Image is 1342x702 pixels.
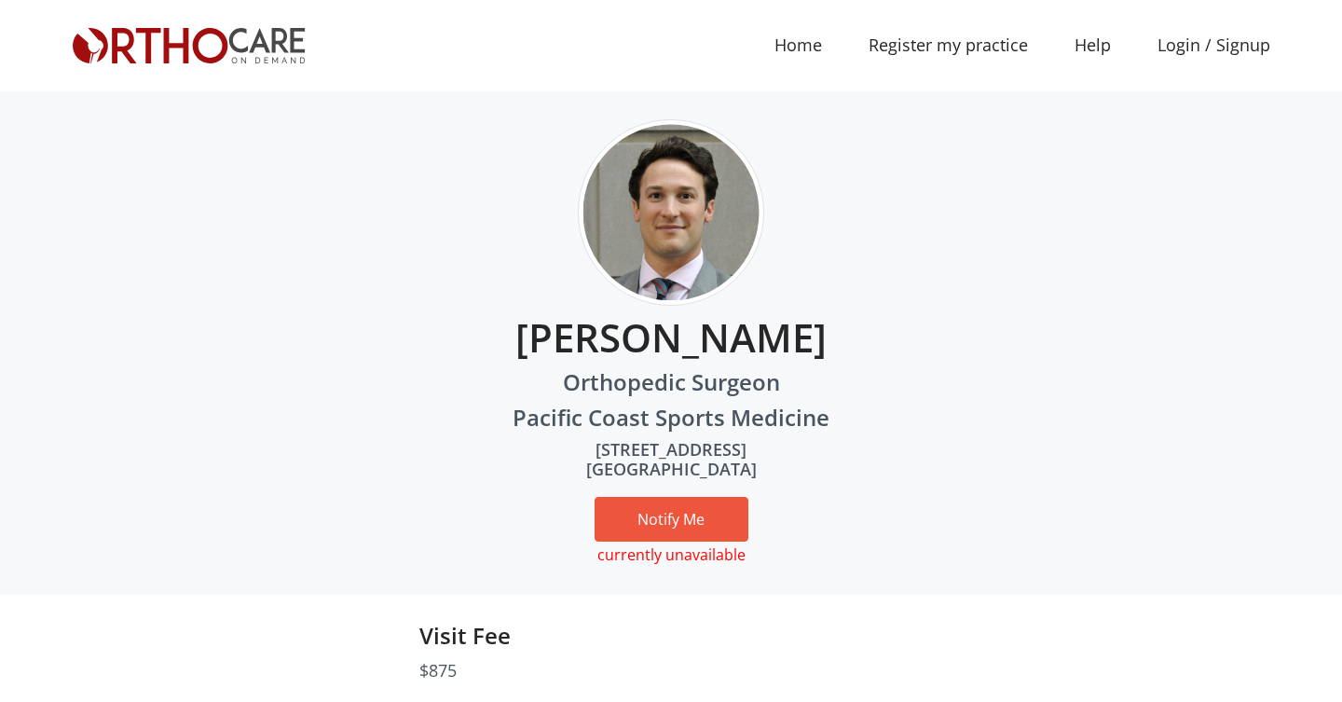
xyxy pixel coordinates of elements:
[595,497,748,542] button: Notify Me
[73,440,1270,480] h6: [STREET_ADDRESS] [GEOGRAPHIC_DATA]
[73,369,1270,396] h5: Orthopedic Surgeon
[1051,24,1134,66] a: Help
[73,405,1270,432] h5: Pacific Coast Sports Medicine
[419,658,923,683] p: $875
[751,24,845,66] a: Home
[597,544,746,566] label: currently unavailable
[578,119,764,306] img: 1569022482_jk-lenox.jpg
[1134,33,1294,58] a: Login / Signup
[73,306,1270,361] h3: [PERSON_NAME]
[419,623,923,650] h5: Visit Fee
[845,24,1051,66] a: Register my practice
